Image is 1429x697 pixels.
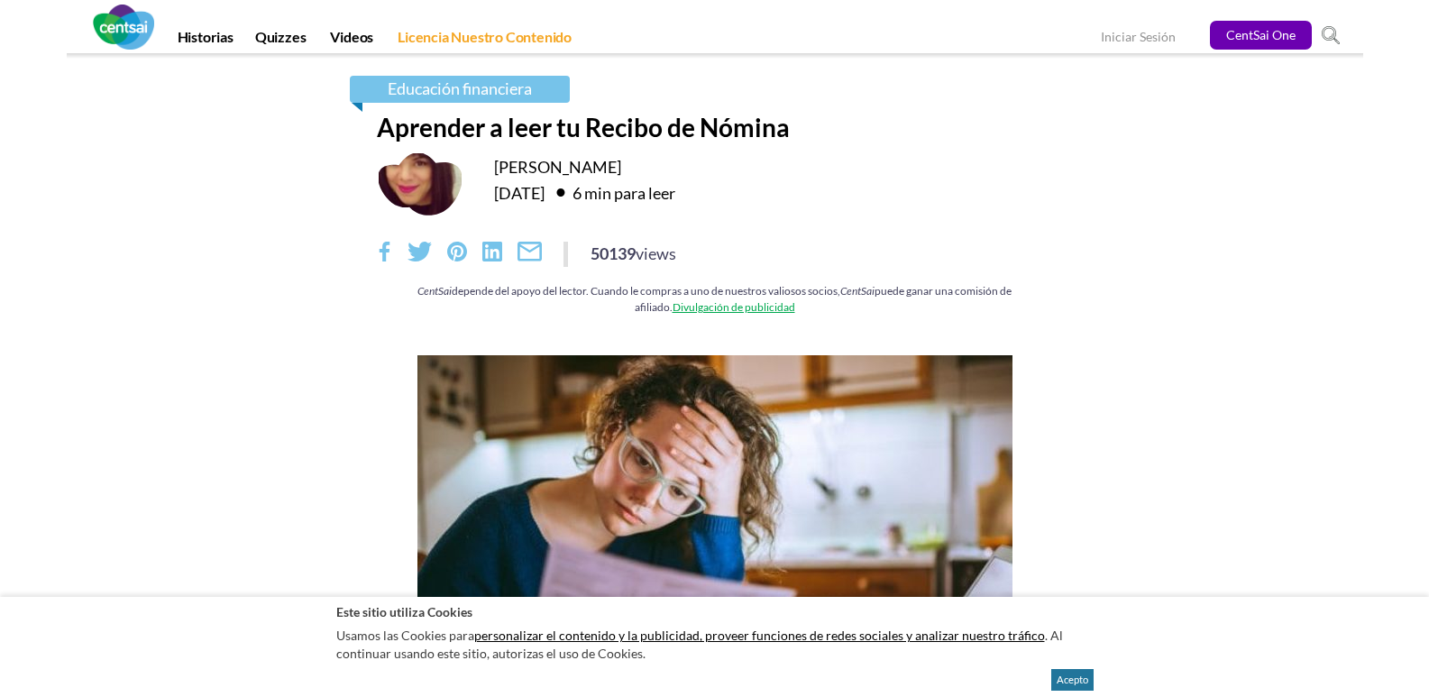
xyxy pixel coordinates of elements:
[547,178,675,206] div: 6 min para leer
[494,183,545,203] time: [DATE]
[377,112,1053,142] h1: Aprender a leer tu Recibo de Nómina
[336,622,1094,666] p: Usamos las Cookies para . Al continuar usando este sitio, autorizas el uso de Cookies.
[319,28,384,53] a: Videos
[387,28,582,53] a: Licencia Nuestro Contenido
[1051,669,1094,691] button: Acepto
[673,300,795,314] a: Divulgación de publicidad
[93,5,154,50] img: CentSai
[336,603,1094,620] h2: Este sitio utiliza Cookies
[1101,29,1176,48] a: Iniciar Sesión
[840,285,875,298] em: CentSai
[167,28,244,53] a: Historias
[244,28,317,53] a: Quizzes
[417,285,452,298] em: CentSai
[377,283,1053,315] div: depende del apoyo del lector. Cuando le compras a uno de nuestros valiosos socios, puede ganar un...
[1210,21,1312,50] a: CentSai One
[591,242,676,265] div: 50139
[494,157,621,177] a: [PERSON_NAME]
[350,76,570,103] a: Educación financiera
[636,243,676,263] span: views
